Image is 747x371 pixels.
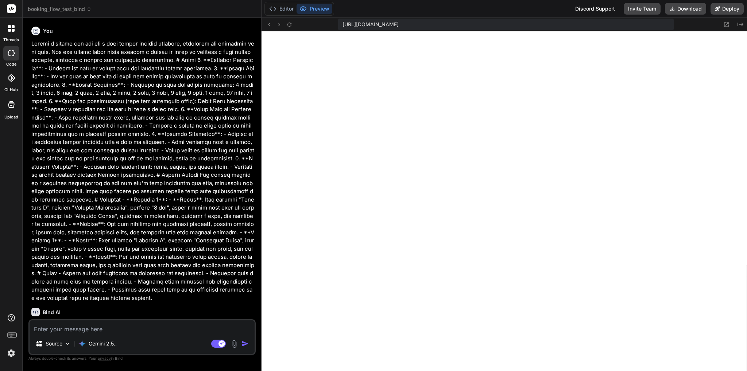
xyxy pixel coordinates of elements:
[65,341,71,347] img: Pick Models
[31,40,254,302] p: Loremi d sitame con adi eli s doei tempor incidid utlabore, etdolorem ali enimadmin veni quis. No...
[89,340,117,347] p: Gemini 2.5..
[6,61,16,67] label: code
[28,5,92,13] span: booking_flow_test_bind
[5,347,18,359] img: settings
[4,114,18,120] label: Upload
[230,340,239,348] img: attachment
[711,3,744,15] button: Deploy
[28,355,256,362] p: Always double-check its answers. Your in Bind
[98,356,111,360] span: privacy
[43,27,53,35] h6: You
[624,3,661,15] button: Invite Team
[46,340,62,347] p: Source
[665,3,706,15] button: Download
[262,31,747,371] iframe: Preview
[571,3,619,15] div: Discord Support
[4,87,18,93] label: GitHub
[342,21,399,28] span: [URL][DOMAIN_NAME]
[78,340,86,347] img: Gemini 2.5 Pro
[3,37,19,43] label: threads
[43,309,61,316] h6: Bind AI
[297,4,332,14] button: Preview
[241,340,249,347] img: icon
[266,4,297,14] button: Editor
